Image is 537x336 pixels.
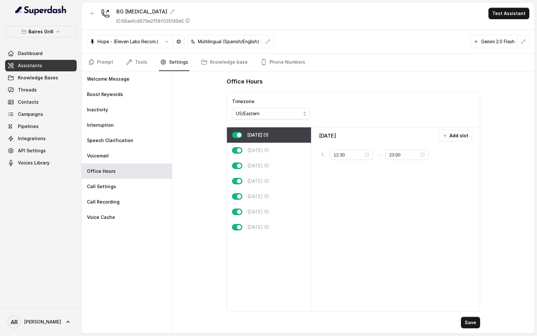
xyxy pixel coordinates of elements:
h1: Office Hours [227,76,263,87]
div: BG [MEDICAL_DATA] [116,8,190,15]
a: Contacts [5,96,77,108]
a: Dashboard [5,48,77,59]
p: [DATE] (1) [247,224,269,230]
a: Assistants [5,60,77,71]
input: Select time [334,151,363,158]
span: Assistants [18,62,42,69]
p: Gemini 2.0 Flash [481,38,515,45]
span: Dashboard [18,50,43,57]
p: Boost Keywords [87,91,123,98]
p: Inactivity [87,107,108,113]
p: 1 . [322,152,325,158]
span: Threads [18,87,37,93]
p: ID: 68ae1cd979e2f58f035f49e5 [116,18,184,24]
p: Voice Cache [87,214,115,220]
img: light.svg [15,5,67,15]
p: [DATE] (1) [247,132,268,138]
a: API Settings [5,145,77,156]
a: Knowledge base [200,54,249,71]
a: Threads [5,84,77,96]
p: [DATE] (1) [247,178,269,184]
button: Baires Grill [5,26,77,37]
p: Baires Grill [28,28,53,36]
p: [DATE] [319,132,336,140]
a: Phone Numbers [259,54,307,71]
nav: Tabs [87,54,529,71]
p: Hope - (Eleven Labs Recom.) [97,38,159,45]
p: Welcome Message [87,76,129,82]
a: [PERSON_NAME] [5,313,77,331]
p: [DATE] (1) [247,209,269,215]
span: [PERSON_NAME] [24,319,61,325]
p: Call Recording [87,199,120,205]
div: US/Eastern [236,110,301,117]
p: - [378,151,380,159]
button: US/Eastern [232,108,310,119]
p: Speech Clarification [87,137,133,144]
span: Knowledge Bases [18,75,58,81]
p: Interruption [87,122,114,128]
a: Prompt [87,54,114,71]
span: Pipelines [18,123,39,130]
a: Tools [125,54,149,71]
p: Office Hours [87,168,116,174]
span: Voices Library [18,160,50,166]
text: AR [11,319,18,325]
input: Select time [389,151,419,158]
a: Campaigns [5,108,77,120]
span: Campaigns [18,111,43,117]
span: Contacts [18,99,39,105]
a: Settings [159,54,190,71]
a: Knowledge Bases [5,72,77,84]
button: Test Assistant [488,8,529,19]
button: Add slot [439,130,472,141]
p: Call Settings [87,183,116,190]
p: Multilingual (Spanish/English) [198,38,259,45]
p: Voicemail [87,153,109,159]
button: Save [461,317,480,328]
span: Integrations [18,135,46,142]
svg: google logo [473,39,479,44]
p: [DATE] (1) [247,193,269,200]
p: [DATE] (1) [247,163,269,169]
label: Timezone [232,99,254,104]
a: Pipelines [5,121,77,132]
span: API Settings [18,148,46,154]
a: Voices Library [5,157,77,169]
a: Integrations [5,133,77,144]
p: [DATE] (1) [247,147,269,154]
